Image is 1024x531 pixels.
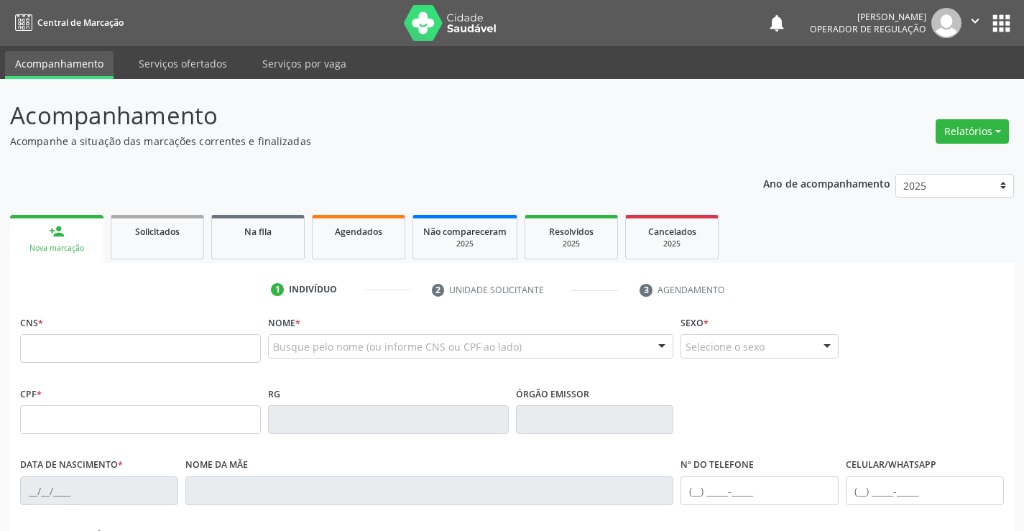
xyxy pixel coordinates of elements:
img: img [931,8,961,38]
label: RG [268,383,280,405]
span: Busque pelo nome (ou informe CNS ou CPF ao lado) [273,339,522,354]
input: (__) _____-_____ [846,476,1004,505]
span: Operador de regulação [810,23,926,35]
div: Indivíduo [289,283,337,296]
span: Na fila [244,226,272,238]
label: Órgão emissor [516,383,589,405]
label: Nome [268,312,300,334]
label: CPF [20,383,42,405]
input: (__) _____-_____ [681,476,839,505]
button: notifications [767,13,787,33]
span: Cancelados [648,226,696,238]
button:  [961,8,989,38]
a: Acompanhamento [5,51,114,79]
a: Serviços por vaga [252,51,356,76]
div: Nova marcação [20,243,93,254]
div: 2025 [423,239,507,249]
span: Central de Marcação [37,17,124,29]
div: 2025 [636,239,708,249]
label: Data de nascimento [20,454,123,476]
div: 2025 [535,239,607,249]
span: Agendados [335,226,382,238]
p: Acompanhamento [10,98,713,134]
a: Central de Marcação [10,11,124,34]
p: Acompanhe a situação das marcações correntes e finalizadas [10,134,713,149]
label: Nome da mãe [185,454,248,476]
span: Resolvidos [549,226,594,238]
label: Nº do Telefone [681,454,754,476]
i:  [967,13,983,29]
span: Selecione o sexo [686,339,765,354]
input: __/__/____ [20,476,178,505]
label: CNS [20,312,43,334]
a: Serviços ofertados [129,51,237,76]
p: Ano de acompanhamento [763,174,890,192]
div: 1 [271,283,284,296]
button: Relatórios [936,119,1009,144]
label: Celular/WhatsApp [846,454,936,476]
span: Solicitados [135,226,180,238]
span: Não compareceram [423,226,507,238]
button: apps [989,11,1014,36]
div: [PERSON_NAME] [810,11,926,23]
div: person_add [49,223,65,239]
label: Sexo [681,312,709,334]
